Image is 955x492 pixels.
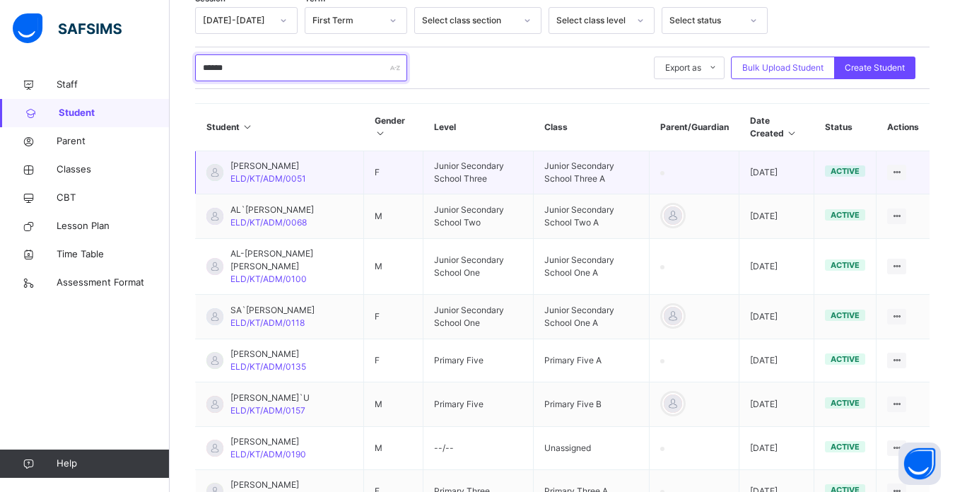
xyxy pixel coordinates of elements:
span: active [831,310,860,320]
td: M [364,427,423,470]
th: Level [423,104,534,151]
span: [PERSON_NAME] [230,348,306,361]
span: Help [57,457,169,471]
td: Junior Secondary School Three A [534,151,650,194]
span: active [831,354,860,364]
span: Classes [57,163,170,177]
span: active [831,398,860,408]
span: ELD/KT/ADM/0100 [230,274,307,284]
span: Assessment Format [57,276,170,290]
span: Create Student [845,61,905,74]
th: Actions [877,104,930,151]
td: M [364,382,423,427]
span: AL-[PERSON_NAME] [PERSON_NAME] [230,247,353,273]
span: ELD/KT/ADM/0118 [230,317,305,328]
th: Gender [364,104,423,151]
td: M [364,239,423,295]
span: active [831,210,860,220]
th: Student [196,104,364,151]
td: Junior Secondary School One [423,295,534,339]
span: SA`[PERSON_NAME] [230,304,315,317]
span: Lesson Plan [57,219,170,233]
td: Primary Five B [534,382,650,427]
span: Time Table [57,247,170,262]
div: Select status [669,14,742,27]
td: F [364,295,423,339]
td: [DATE] [739,382,814,427]
img: safsims [13,13,122,43]
td: [DATE] [739,295,814,339]
td: Junior Secondary School One A [534,239,650,295]
span: ELD/KT/ADM/0068 [230,217,307,228]
div: First Term [312,14,381,27]
td: M [364,194,423,239]
span: Parent [57,134,170,148]
td: Unassigned [534,427,650,470]
td: [DATE] [739,427,814,470]
th: Class [534,104,650,151]
td: --/-- [423,427,534,470]
td: [DATE] [739,239,814,295]
td: Junior Secondary School Two [423,194,534,239]
td: Primary Five A [534,339,650,382]
th: Status [814,104,877,151]
td: Junior Secondary School One A [534,295,650,339]
td: F [364,339,423,382]
i: Sort in Ascending Order [375,128,387,139]
td: F [364,151,423,194]
td: [DATE] [739,151,814,194]
span: AL`[PERSON_NAME] [230,204,314,216]
span: active [831,166,860,176]
td: Primary Five [423,339,534,382]
span: [PERSON_NAME] [230,479,305,491]
td: Junior Secondary School Three [423,151,534,194]
span: [PERSON_NAME] [230,160,306,172]
div: Select class section [422,14,515,27]
span: ELD/KT/ADM/0157 [230,405,305,416]
i: Sort in Ascending Order [786,128,798,139]
span: ELD/KT/ADM/0190 [230,449,306,459]
th: Date Created [739,104,814,151]
span: Staff [57,78,170,92]
span: active [831,260,860,270]
td: Junior Secondary School Two A [534,194,650,239]
div: [DATE]-[DATE] [203,14,271,27]
th: Parent/Guardian [650,104,739,151]
span: ELD/KT/ADM/0135 [230,361,306,372]
span: Student [59,106,170,120]
td: Junior Secondary School One [423,239,534,295]
span: Export as [665,61,701,74]
span: [PERSON_NAME]`U [230,392,310,404]
span: CBT [57,191,170,205]
i: Sort in Ascending Order [242,122,254,132]
div: Select class level [556,14,628,27]
span: [PERSON_NAME] [230,435,306,448]
td: [DATE] [739,339,814,382]
td: [DATE] [739,194,814,239]
td: Primary Five [423,382,534,427]
span: active [831,442,860,452]
button: Open asap [898,443,941,485]
span: Bulk Upload Student [742,61,824,74]
span: ELD/KT/ADM/0051 [230,173,306,184]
